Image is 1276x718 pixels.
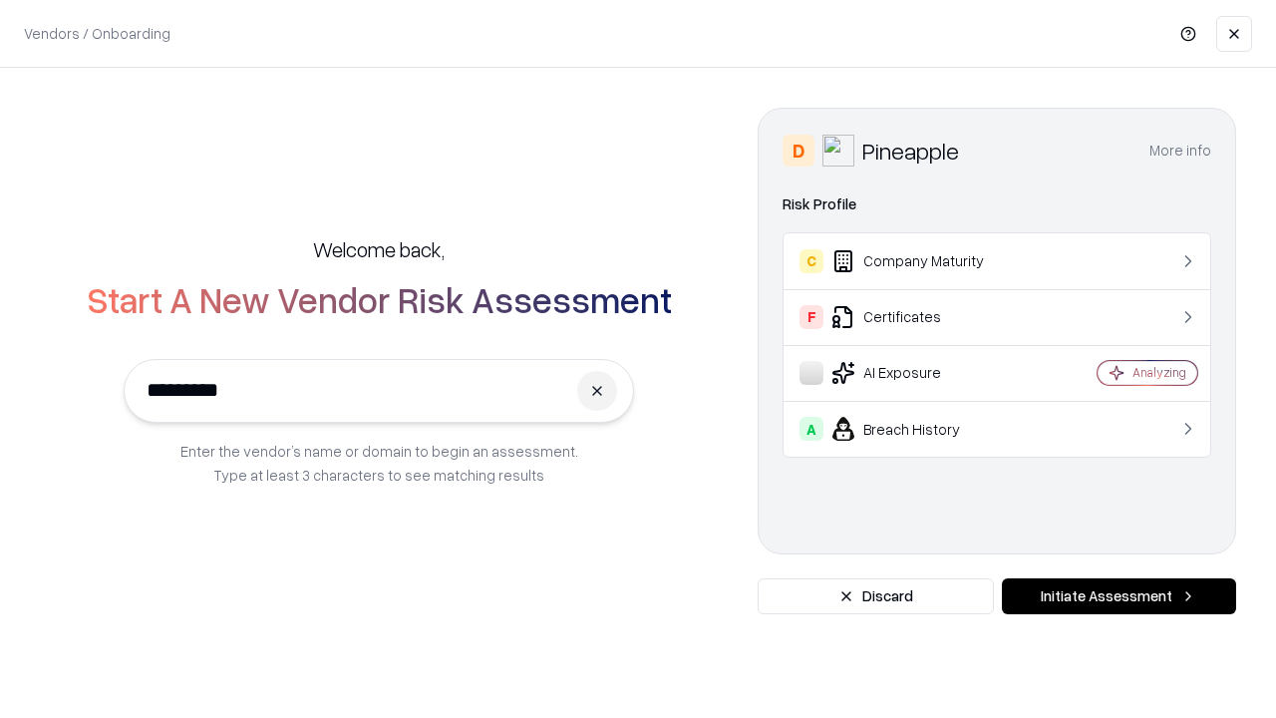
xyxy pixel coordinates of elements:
[799,361,1038,385] div: AI Exposure
[1132,364,1186,381] div: Analyzing
[783,135,814,167] div: D
[822,135,854,167] img: Pineapple
[783,192,1211,216] div: Risk Profile
[24,23,170,44] p: Vendors / Onboarding
[799,305,823,329] div: F
[1002,578,1236,614] button: Initiate Assessment
[799,417,1038,441] div: Breach History
[799,417,823,441] div: A
[1149,133,1211,169] button: More info
[87,279,672,319] h2: Start A New Vendor Risk Assessment
[758,578,994,614] button: Discard
[799,249,1038,273] div: Company Maturity
[313,235,445,263] h5: Welcome back,
[862,135,959,167] div: Pineapple
[180,439,578,487] p: Enter the vendor’s name or domain to begin an assessment. Type at least 3 characters to see match...
[799,305,1038,329] div: Certificates
[799,249,823,273] div: C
